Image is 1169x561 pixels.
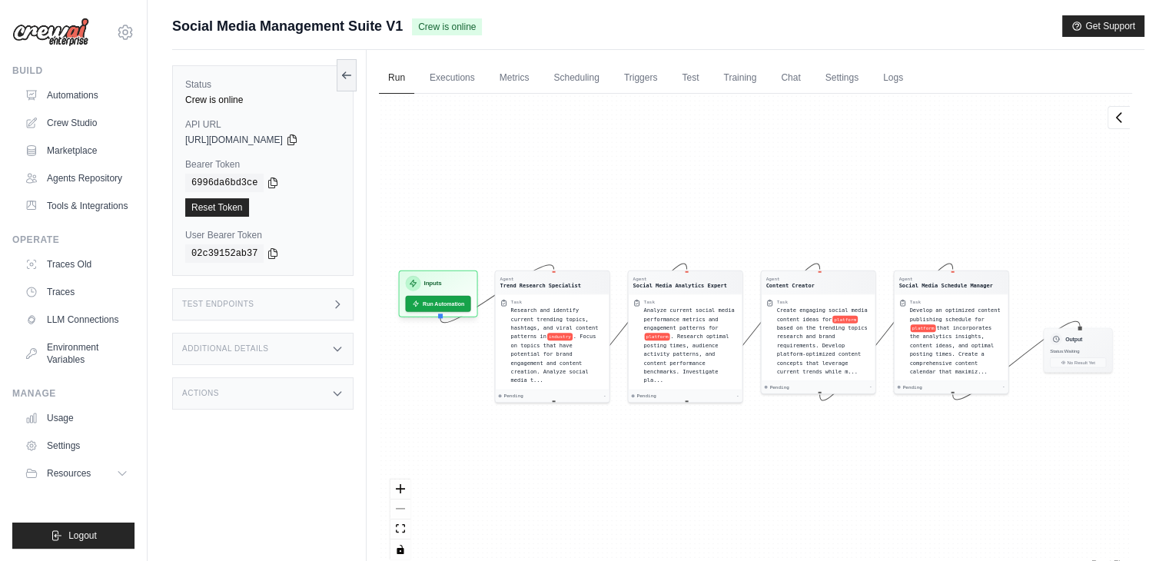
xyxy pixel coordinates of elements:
[18,406,135,430] a: Usage
[820,264,953,400] g: Edge from 21f5c75a3f6e98dab6a64a19e0096b28 to 7343fc7d9b5a0e2ca044299229a426de
[628,271,743,403] div: AgentSocial Media Analytics ExpertTaskAnalyze current social media performance metrics and engage...
[18,194,135,218] a: Tools & Integrations
[18,252,135,277] a: Traces Old
[1062,15,1144,37] button: Get Support
[633,282,727,290] div: Social Media Analytics Expert
[911,324,936,332] span: platform
[185,118,340,131] label: API URL
[185,244,264,263] code: 02c39152ab37
[869,384,872,390] div: -
[772,62,809,95] a: Chat
[18,138,135,163] a: Marketplace
[12,387,135,400] div: Manage
[18,166,135,191] a: Agents Repository
[899,276,993,282] div: Agent
[500,282,581,290] div: Trend Research Specialist
[736,393,739,399] div: -
[644,307,735,331] span: Analyze current social media performance metrics and engagement patterns for
[12,234,135,246] div: Operate
[547,333,573,340] span: industry
[894,271,1009,394] div: AgentSocial Media Schedule ManagerTaskDevelop an optimized content publishing schedule forplatfor...
[412,18,482,35] span: Crew is online
[770,384,789,390] span: Pending
[18,433,135,458] a: Settings
[18,111,135,135] a: Crew Studio
[874,62,912,95] a: Logs
[777,307,868,322] span: Create engaging social media content ideas for
[185,94,340,106] div: Crew is online
[687,264,820,400] g: Edge from 0a9d43a72c8113bec1d02f5fc4aa5631 to 21f5c75a3f6e98dab6a64a19e0096b28
[379,62,414,95] a: Run
[903,384,922,390] span: Pending
[910,299,921,305] div: Task
[511,306,605,384] div: Research and identify current trending topics, hashtags, and viral content patterns in {industry}...
[182,300,254,309] h3: Test Endpoints
[182,389,219,398] h3: Actions
[424,279,442,288] h3: Inputs
[554,264,687,400] g: Edge from f5eaf36d97bbb74bbffa88583bb69751 to 0a9d43a72c8113bec1d02f5fc4aa5631
[1065,335,1082,343] h3: Output
[18,335,135,372] a: Environment Variables
[777,306,871,376] div: Create engaging social media content ideas for {platform} based on the trending topics research a...
[504,393,523,399] span: Pending
[511,299,522,305] div: Task
[185,174,264,192] code: 6996da6bd3ce
[766,282,815,290] div: Content Creator
[1050,349,1079,354] span: Status: Waiting
[644,299,655,305] div: Task
[18,307,135,332] a: LLM Connections
[633,276,727,282] div: Agent
[406,296,471,312] button: Run Automation
[390,539,410,559] button: toggle interactivity
[953,321,1081,400] g: Edge from 7343fc7d9b5a0e2ca044299229a426de to outputNode
[1044,328,1113,373] div: OutputStatus:WaitingNo Result Yet
[12,65,135,77] div: Build
[68,529,97,542] span: Logout
[1092,487,1169,561] div: Виджет чата
[673,62,708,95] a: Test
[615,62,667,95] a: Triggers
[1050,357,1106,367] button: No Result Yet
[495,271,610,403] div: AgentTrend Research SpecialistTaskResearch and identify current trending topics, hashtags, and vi...
[12,18,89,47] img: Logo
[544,62,608,95] a: Scheduling
[761,271,876,394] div: AgentContent CreatorTaskCreate engaging social media content ideas forplatformbased on the trendi...
[440,265,554,323] g: Edge from inputsNode to f5eaf36d97bbb74bbffa88583bb69751
[899,282,993,290] div: Social Media Schedule Manager
[644,334,729,383] span: . Research optimal posting times, audience activity patterns, and content performance benchmarks....
[644,306,738,384] div: Analyze current social media performance metrics and engagement patterns for {platform}. Research...
[490,62,539,95] a: Metrics
[18,461,135,486] button: Resources
[500,276,581,282] div: Agent
[1002,384,1005,390] div: -
[18,280,135,304] a: Traces
[47,467,91,480] span: Resources
[182,344,268,354] h3: Additional Details
[399,271,478,317] div: InputsRun Automation
[910,325,995,375] span: that incorporates the analytics insights, content ideas, and optimal posting times. Create a comp...
[390,520,410,539] button: fit view
[172,15,403,37] span: Social Media Management Suite V1
[766,276,815,282] div: Agent
[185,229,340,241] label: User Bearer Token
[12,523,135,549] button: Logout
[1092,487,1169,561] iframe: Chat Widget
[390,480,410,559] div: React Flow controls
[185,158,340,171] label: Bearer Token
[420,62,484,95] a: Executions
[910,307,1001,322] span: Develop an optimized content publishing schedule for
[910,306,1004,376] div: Develop an optimized content publishing schedule for {platform} that incorporates the analytics i...
[511,307,599,340] span: Research and identify current trending topics, hashtags, and viral content patterns in
[637,393,656,399] span: Pending
[185,78,340,91] label: Status
[18,83,135,108] a: Automations
[185,134,283,146] span: [URL][DOMAIN_NAME]
[714,62,765,95] a: Training
[603,393,606,399] div: -
[185,198,249,217] a: Reset Token
[645,333,670,340] span: platform
[777,325,868,375] span: based on the trending topics research and brand requirements. Develop platform-optimized content ...
[832,316,858,324] span: platform
[390,480,410,500] button: zoom in
[777,299,788,305] div: Task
